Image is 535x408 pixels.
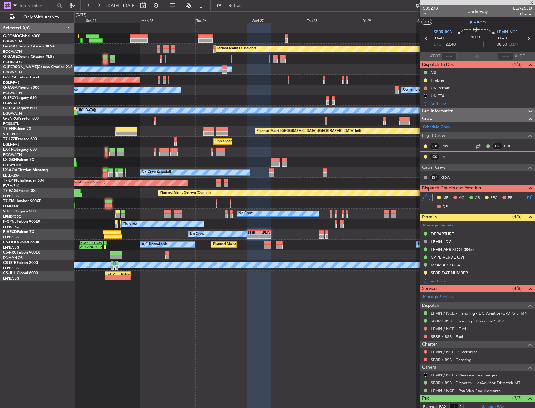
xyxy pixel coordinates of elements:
[3,49,22,54] a: EGGW/LTN
[490,195,497,201] span: FFC
[471,34,481,41] span: 10:10
[442,52,457,60] input: --:--
[430,53,440,59] span: ATOT
[3,76,39,79] a: G-SIRSCitation Excel
[470,20,486,26] span: F-HECD
[3,168,48,172] a: LX-AOACitation Mustang
[91,241,102,245] div: EGGW
[3,80,19,85] a: EGLF/FAB
[3,158,17,162] span: LX-GBH
[118,276,130,280] div: -
[431,311,527,316] a: LFMN / NCE - Handling - DC Aviation-G-OPS LFMN
[215,44,256,53] div: Planned Maint Dusseldorf
[106,3,136,8] span: [DATE] - [DATE]
[259,235,270,238] div: -
[3,220,40,224] a: F-GPNJFalcon 900EX
[3,107,37,110] a: G-LEGCLegacy 600
[140,17,196,23] div: Mon 25
[497,35,510,42] span: [DATE]
[3,261,17,265] span: CS-DTR
[214,1,251,11] button: Refresh
[3,96,17,100] span: G-SPCY
[3,199,41,203] a: T7-EMIHawker 900XP
[3,76,15,79] span: G-SIRS
[422,108,454,115] span: Leg Information
[422,285,438,292] span: Services
[431,70,436,75] div: CB
[421,19,432,25] button: UTC
[512,213,522,220] span: (4/5)
[3,241,39,244] a: CS-DOUGlobal 6500
[306,17,361,23] div: Thu 28
[430,278,532,284] div: Add new
[3,210,36,213] a: 9H-LPZLegacy 500
[441,175,456,180] a: GDA
[3,86,18,90] span: G-JAGA
[423,294,454,300] a: Manage Services
[3,251,17,255] span: CS-RRC
[508,42,518,48] span: ELDT
[431,239,452,244] div: LFMN LDG
[7,12,68,22] button: Only With Activity
[3,210,16,213] span: 9H-LPZ
[512,285,522,292] span: (4/8)
[423,124,450,130] a: Schedule Crew
[3,65,38,69] span: G-[PERSON_NAME]
[431,380,520,386] a: SBBR / BSB - Dispatch - JetAdvisor Dispatch MT
[3,55,18,59] span: G-GARE
[403,85,422,95] div: Owner Ibiza
[3,276,19,281] a: LFPB/LBG
[223,3,249,8] span: Refresh
[431,318,504,324] a: SBBR / BSB - Handling - Universal SBBR
[3,168,18,172] span: LX-AOA
[467,8,488,15] div: Underway
[106,272,118,276] div: EGGW
[3,34,40,38] a: G-FOMOGlobal 6000
[441,154,456,160] a: PHL
[3,271,17,275] span: CS-JHH
[3,60,22,64] a: EGNR/CEG
[442,195,448,201] span: MF
[3,86,39,90] a: G-JAGAPhenom 300
[3,189,18,193] span: T7-EAGL
[431,270,468,276] div: SBBR DAT NUMBER
[431,372,497,378] a: LFMN / NCE - Weekend Surcharges
[3,245,19,250] a: LFPB/LBG
[430,174,440,181] div: ISP
[513,12,532,17] span: Charter
[431,349,477,355] a: LFMN / NCE - Overnight
[106,276,118,280] div: -
[16,15,66,19] span: Only With Activity
[442,204,448,210] span: DP
[422,132,445,139] span: Flight Crew
[142,168,171,177] div: No Crew Sabadell
[190,230,204,239] div: No Crew
[76,12,86,18] div: [DATE]
[3,55,55,59] a: G-GARECessna Citation XLS+
[3,225,19,229] a: LFPB/LBG
[3,122,20,126] a: EGSS/STN
[431,77,446,83] div: Prebrief
[3,199,15,203] span: T7-EMI
[431,85,450,91] div: UK Permit
[3,101,20,106] a: LGAV/ATH
[123,219,138,229] div: No Crew
[247,231,259,234] div: SBBR
[3,158,34,162] a: LX-GBHFalcon 7X
[3,204,22,209] a: LFMN/NCE
[3,189,36,193] a: T7-EAGLFalcon 8X
[361,17,416,23] div: Fri 29
[431,93,445,98] div: UK ETA
[422,214,437,221] span: Permits
[3,194,19,198] a: LFPB/LBG
[3,266,19,271] a: LFPB/LBG
[3,148,37,152] a: LX-TROLegacy 650
[492,143,502,150] div: CS
[238,209,253,218] div: No Crew
[3,271,38,275] a: CS-JHHGlobal 6000
[422,164,446,171] span: Cabin Crew
[247,235,259,238] div: -
[423,222,453,229] a: Manage Permits
[3,127,14,131] span: T7-FFI
[515,53,525,59] span: ALDT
